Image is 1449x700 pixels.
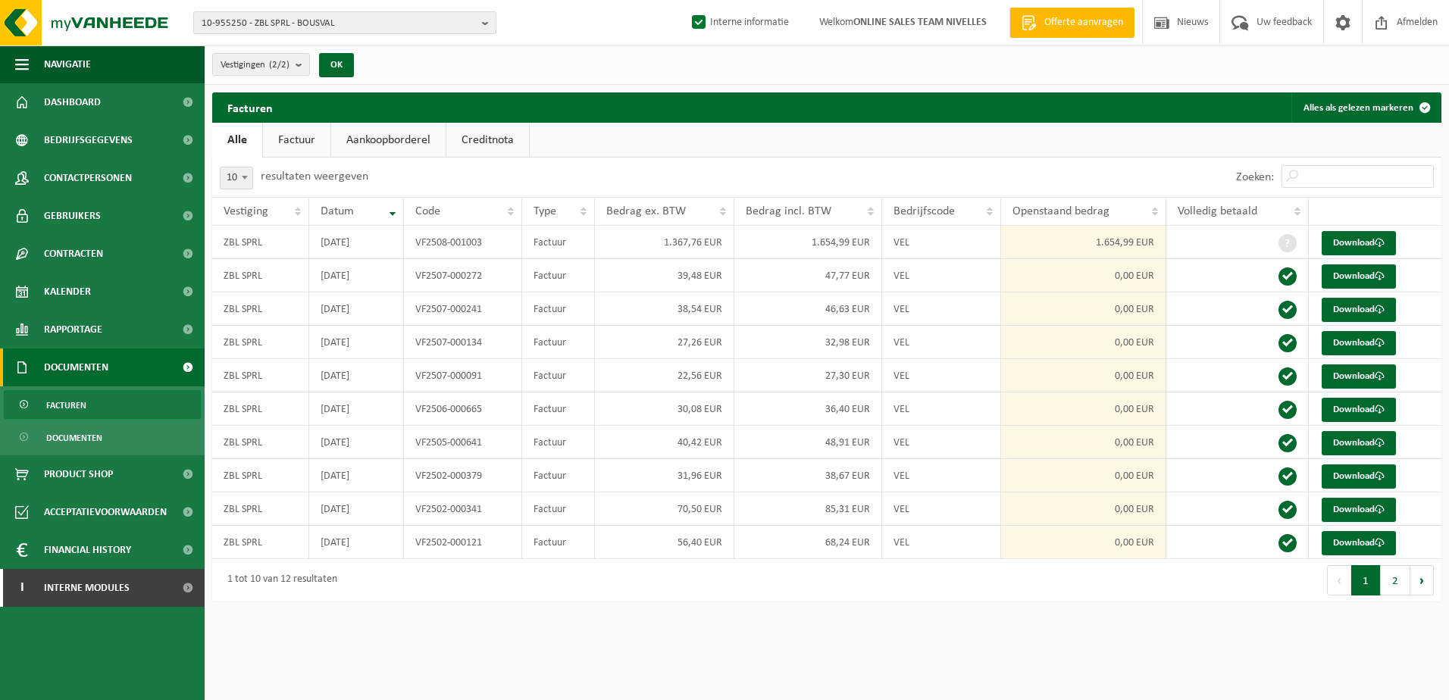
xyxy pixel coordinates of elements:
a: Download [1322,364,1396,389]
td: VEL [882,426,1001,459]
button: OK [319,53,354,77]
a: Download [1322,531,1396,555]
td: 0,00 EUR [1001,459,1166,492]
span: Financial History [44,531,131,569]
button: 10-955250 - ZBL SPRL - BOUSVAL [193,11,496,34]
a: Download [1322,464,1396,489]
strong: ONLINE SALES TEAM NIVELLES [853,17,987,28]
span: Volledig betaald [1178,205,1257,217]
td: Factuur [522,426,595,459]
span: 10 [221,167,252,189]
td: VF2507-000272 [404,259,522,292]
a: Download [1322,431,1396,455]
a: Download [1322,331,1396,355]
button: Previous [1327,565,1351,595]
span: Interne modules [44,569,130,607]
button: 1 [1351,565,1381,595]
button: Alles als gelezen markeren [1291,92,1440,123]
span: Offerte aanvragen [1041,15,1127,30]
td: 22,56 EUR [595,359,735,392]
td: VEL [882,326,1001,359]
td: 85,31 EUR [734,492,882,526]
td: [DATE] [309,459,404,492]
div: 1 tot 10 van 12 resultaten [220,567,337,594]
span: Vestigingen [221,54,289,77]
td: ZBL SPRL [212,492,309,526]
span: Contracten [44,235,103,273]
td: Factuur [522,226,595,259]
td: VEL [882,292,1001,326]
a: Download [1322,298,1396,322]
count: (2/2) [269,60,289,70]
td: 1.654,99 EUR [1001,226,1166,259]
span: 10 [220,167,253,189]
td: Factuur [522,292,595,326]
td: VEL [882,526,1001,559]
td: 31,96 EUR [595,459,735,492]
span: Openstaand bedrag [1012,205,1109,217]
a: Aankoopborderel [331,123,446,158]
td: VF2502-000379 [404,459,522,492]
label: resultaten weergeven [261,170,368,183]
td: [DATE] [309,326,404,359]
td: VF2502-000341 [404,492,522,526]
td: ZBL SPRL [212,459,309,492]
td: 46,63 EUR [734,292,882,326]
button: 2 [1381,565,1410,595]
span: Bedrijfsgegevens [44,121,133,159]
td: 1.654,99 EUR [734,226,882,259]
td: Factuur [522,526,595,559]
h2: Facturen [212,92,288,122]
span: Gebruikers [44,197,101,235]
span: Dashboard [44,83,101,121]
td: 27,30 EUR [734,359,882,392]
td: Factuur [522,459,595,492]
td: 70,50 EUR [595,492,735,526]
a: Download [1322,264,1396,289]
td: 38,67 EUR [734,459,882,492]
a: Download [1322,398,1396,422]
a: Download [1322,498,1396,522]
span: I [15,569,29,607]
span: Contactpersonen [44,159,132,197]
span: Facturen [46,391,86,420]
td: 47,77 EUR [734,259,882,292]
span: Rapportage [44,311,102,348]
span: Navigatie [44,45,91,83]
td: Factuur [522,359,595,392]
td: 30,08 EUR [595,392,735,426]
td: 27,26 EUR [595,326,735,359]
a: Creditnota [446,123,529,158]
td: [DATE] [309,359,404,392]
span: Code [415,205,440,217]
td: Factuur [522,392,595,426]
td: 0,00 EUR [1001,526,1166,559]
td: ZBL SPRL [212,359,309,392]
td: 0,00 EUR [1001,392,1166,426]
span: Acceptatievoorwaarden [44,493,167,531]
td: VF2506-000665 [404,392,522,426]
a: Alle [212,123,262,158]
td: 48,91 EUR [734,426,882,459]
span: Product Shop [44,455,113,493]
span: Bedrag ex. BTW [606,205,686,217]
td: VEL [882,226,1001,259]
td: 36,40 EUR [734,392,882,426]
td: 39,48 EUR [595,259,735,292]
td: 32,98 EUR [734,326,882,359]
td: VF2505-000641 [404,426,522,459]
td: VEL [882,492,1001,526]
label: Interne informatie [689,11,789,34]
span: Kalender [44,273,91,311]
span: Vestiging [224,205,268,217]
td: Factuur [522,492,595,526]
td: ZBL SPRL [212,426,309,459]
td: [DATE] [309,292,404,326]
span: Datum [321,205,354,217]
span: Type [534,205,556,217]
td: [DATE] [309,492,404,526]
span: Bedrag incl. BTW [746,205,831,217]
span: Documenten [44,348,108,386]
td: VEL [882,359,1001,392]
td: ZBL SPRL [212,292,309,326]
